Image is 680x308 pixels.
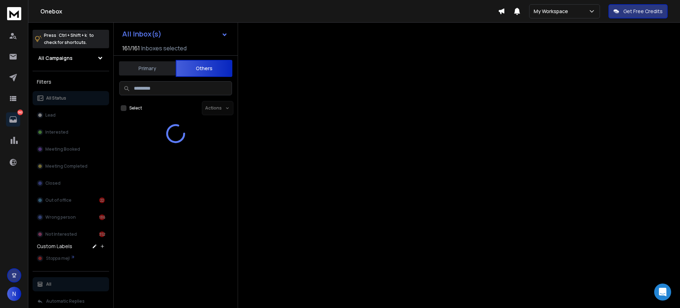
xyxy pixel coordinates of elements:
[7,287,21,301] button: N
[6,112,20,127] a: 560
[58,31,88,39] span: Ctrl + Shift + k
[623,8,663,15] p: Get Free Credits
[33,51,109,65] button: All Campaigns
[654,284,671,301] div: Open Intercom Messenger
[176,60,232,77] button: Others
[37,243,72,250] h3: Custom Labels
[44,32,94,46] p: Press to check for shortcuts.
[122,44,140,52] span: 161 / 161
[608,4,668,18] button: Get Free Credits
[534,8,571,15] p: My Workspace
[33,77,109,87] h3: Filters
[119,61,176,76] button: Primary
[7,7,21,20] img: logo
[38,55,73,62] h1: All Campaigns
[40,7,498,16] h1: Onebox
[117,27,233,41] button: All Inbox(s)
[122,30,161,38] h1: All Inbox(s)
[141,44,187,52] h3: Inboxes selected
[17,110,23,115] p: 560
[129,105,142,111] label: Select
